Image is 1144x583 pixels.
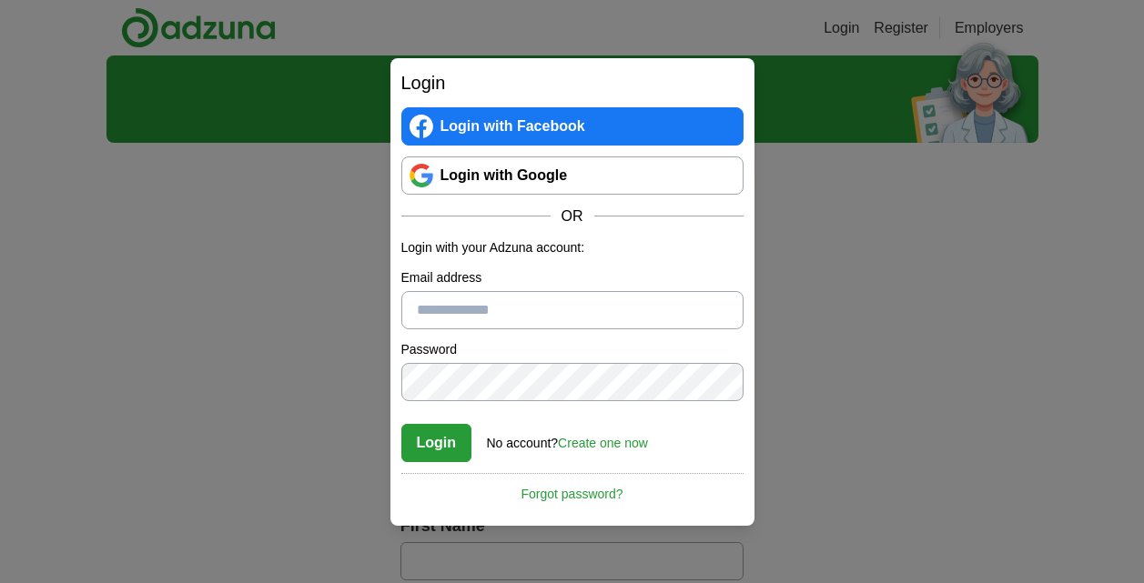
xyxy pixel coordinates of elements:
div: No account? [487,423,648,453]
label: Email address [401,268,744,287]
a: Forgot password? [401,473,744,504]
button: Login [401,424,472,462]
a: Login with Facebook [401,107,744,146]
a: Login with Google [401,156,744,195]
p: Login with your Adzuna account: [401,238,744,257]
a: Create one now [558,436,648,450]
span: OR [551,206,594,227]
label: Password [401,340,744,359]
h2: Login [401,69,744,96]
